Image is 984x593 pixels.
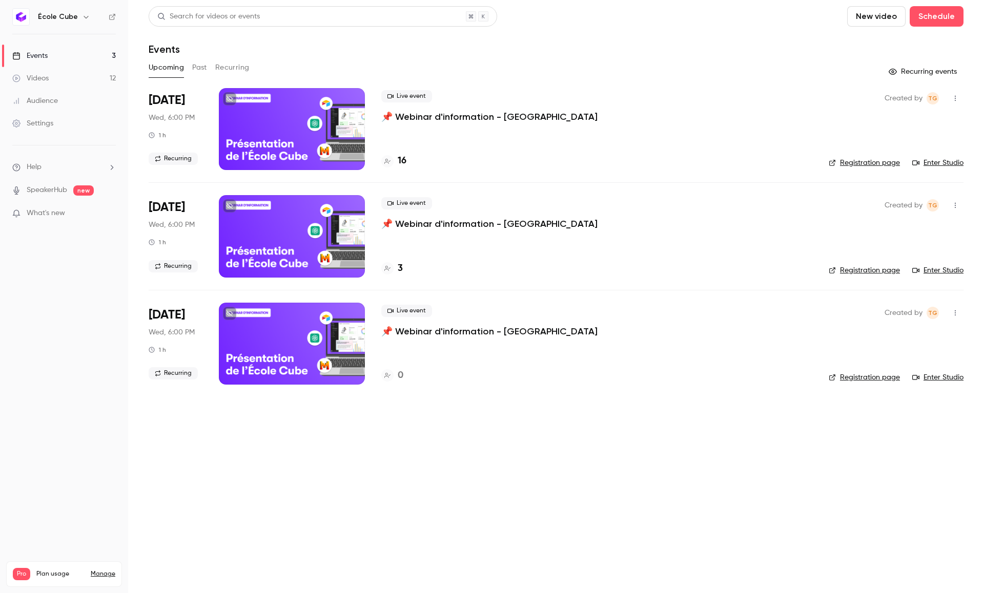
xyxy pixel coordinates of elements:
[12,73,49,83] div: Videos
[910,6,963,27] button: Schedule
[149,238,166,246] div: 1 h
[381,111,598,123] a: 📌 Webinar d'information - [GEOGRAPHIC_DATA]
[928,199,937,211] span: TG
[73,185,94,196] span: new
[885,199,922,211] span: Created by
[91,570,115,578] a: Manage
[149,88,202,170] div: Aug 27 Wed, 6:00 PM (Europe/Paris)
[149,303,202,385] div: Sep 24 Wed, 6:00 PM (Europe/Paris)
[27,162,42,173] span: Help
[884,63,963,80] button: Recurring events
[12,162,116,173] li: help-dropdown-opener
[381,369,403,383] a: 0
[104,209,116,218] iframe: Noticeable Trigger
[192,59,207,76] button: Past
[381,262,403,276] a: 3
[149,346,166,354] div: 1 h
[215,59,250,76] button: Recurring
[157,11,260,22] div: Search for videos or events
[885,92,922,104] span: Created by
[398,154,406,168] h4: 16
[149,113,195,123] span: Wed, 6:00 PM
[927,92,939,104] span: Thomas Groc
[13,568,30,580] span: Pro
[829,265,900,276] a: Registration page
[381,305,432,317] span: Live event
[149,153,198,165] span: Recurring
[149,131,166,139] div: 1 h
[381,325,598,337] a: 📌 Webinar d'information - [GEOGRAPHIC_DATA]
[149,220,195,230] span: Wed, 6:00 PM
[829,372,900,383] a: Registration page
[12,51,48,61] div: Events
[381,218,598,230] a: 📌 Webinar d'information - [GEOGRAPHIC_DATA]
[27,208,65,219] span: What's new
[12,118,53,129] div: Settings
[912,372,963,383] a: Enter Studio
[149,260,198,272] span: Recurring
[149,92,185,109] span: [DATE]
[398,369,403,383] h4: 0
[928,92,937,104] span: TG
[149,199,185,216] span: [DATE]
[927,307,939,319] span: Thomas Groc
[149,59,184,76] button: Upcoming
[381,90,432,102] span: Live event
[381,154,406,168] a: 16
[927,199,939,211] span: Thomas Groc
[149,327,195,337] span: Wed, 6:00 PM
[381,197,432,209] span: Live event
[847,6,906,27] button: New video
[912,158,963,168] a: Enter Studio
[36,570,85,578] span: Plan usage
[829,158,900,168] a: Registration page
[149,43,180,55] h1: Events
[27,185,67,196] a: SpeakerHub
[149,195,202,277] div: Sep 10 Wed, 6:00 PM (Europe/Paris)
[38,12,78,22] h6: École Cube
[149,367,198,379] span: Recurring
[928,307,937,319] span: TG
[12,96,58,106] div: Audience
[149,307,185,323] span: [DATE]
[398,262,403,276] h4: 3
[912,265,963,276] a: Enter Studio
[13,9,29,25] img: École Cube
[885,307,922,319] span: Created by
